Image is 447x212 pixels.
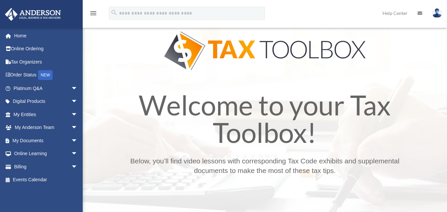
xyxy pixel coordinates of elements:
[5,82,88,95] a: Platinum Q&Aarrow_drop_down
[3,8,63,21] img: Anderson Advisors Platinum Portal
[119,156,411,176] p: Below, you’ll find video lessons with corresponding Tax Code exhibits and supplemental documents ...
[5,160,88,173] a: Billingarrow_drop_down
[71,95,84,108] span: arrow_drop_down
[5,68,88,82] a: Order StatusNEW
[5,121,88,134] a: My Anderson Teamarrow_drop_down
[5,108,88,121] a: My Entitiesarrow_drop_down
[5,42,88,56] a: Online Ordering
[38,70,53,80] div: NEW
[432,8,442,18] img: User Pic
[119,91,411,149] h1: Welcome to your Tax Toolbox!
[89,12,97,17] a: menu
[5,29,88,42] a: Home
[5,134,88,147] a: My Documentsarrow_drop_down
[164,31,366,70] img: Tax Tool Box Logo
[71,82,84,95] span: arrow_drop_down
[5,55,88,68] a: Tax Organizers
[71,160,84,174] span: arrow_drop_down
[71,108,84,121] span: arrow_drop_down
[89,9,97,17] i: menu
[71,121,84,135] span: arrow_drop_down
[5,173,88,187] a: Events Calendar
[5,147,88,160] a: Online Learningarrow_drop_down
[71,147,84,161] span: arrow_drop_down
[71,134,84,148] span: arrow_drop_down
[111,9,118,16] i: search
[5,95,88,108] a: Digital Productsarrow_drop_down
